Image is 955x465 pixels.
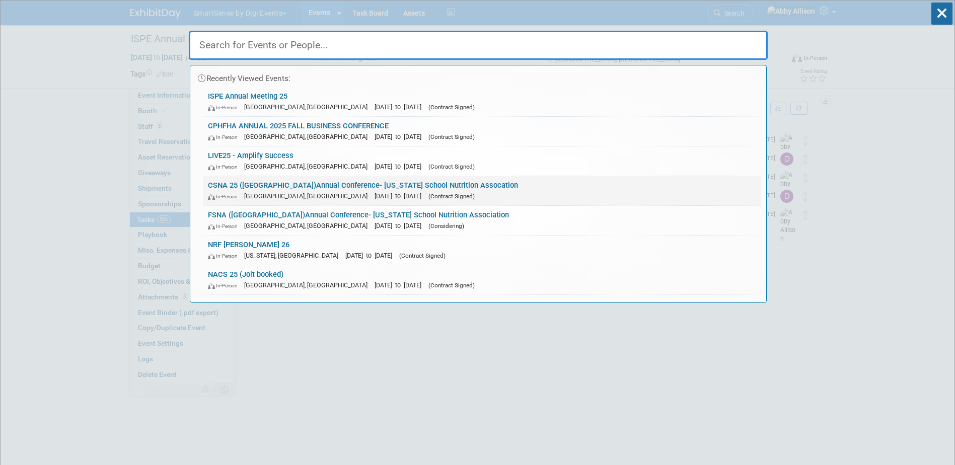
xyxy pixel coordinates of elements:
span: [DATE] to [DATE] [345,252,397,259]
a: FSNA ([GEOGRAPHIC_DATA])Annual Conference- [US_STATE] School Nutrition Association In-Person [GEO... [203,206,761,235]
span: (Contract Signed) [399,252,446,259]
span: In-Person [208,193,242,200]
input: Search for Events or People... [189,31,768,60]
span: [DATE] to [DATE] [375,222,426,229]
span: In-Person [208,104,242,111]
span: (Contract Signed) [428,104,475,111]
span: (Contract Signed) [428,282,475,289]
span: (Contract Signed) [428,163,475,170]
span: (Contract Signed) [428,133,475,140]
span: In-Person [208,253,242,259]
a: CSNA 25 ([GEOGRAPHIC_DATA])Annual Conference- [US_STATE] School Nutrition Assocation In-Person [G... [203,176,761,205]
span: [GEOGRAPHIC_DATA], [GEOGRAPHIC_DATA] [244,222,373,229]
span: [GEOGRAPHIC_DATA], [GEOGRAPHIC_DATA] [244,192,373,200]
span: (Considering) [428,222,464,229]
span: [GEOGRAPHIC_DATA], [GEOGRAPHIC_DATA] [244,163,373,170]
span: [DATE] to [DATE] [375,281,426,289]
a: NRF [PERSON_NAME] 26 In-Person [US_STATE], [GEOGRAPHIC_DATA] [DATE] to [DATE] (Contract Signed) [203,236,761,265]
span: In-Person [208,223,242,229]
div: Recently Viewed Events: [195,65,761,87]
a: NACS 25 (Jolt booked) In-Person [GEOGRAPHIC_DATA], [GEOGRAPHIC_DATA] [DATE] to [DATE] (Contract S... [203,265,761,294]
span: (Contract Signed) [428,193,475,200]
span: [US_STATE], [GEOGRAPHIC_DATA] [244,252,343,259]
span: In-Person [208,134,242,140]
a: LIVE25 - Amplify Success In-Person [GEOGRAPHIC_DATA], [GEOGRAPHIC_DATA] [DATE] to [DATE] (Contrac... [203,146,761,176]
span: [DATE] to [DATE] [375,103,426,111]
span: [DATE] to [DATE] [375,192,426,200]
span: In-Person [208,164,242,170]
span: In-Person [208,282,242,289]
a: ISPE Annual Meeting 25 In-Person [GEOGRAPHIC_DATA], [GEOGRAPHIC_DATA] [DATE] to [DATE] (Contract ... [203,87,761,116]
span: [DATE] to [DATE] [375,163,426,170]
span: [GEOGRAPHIC_DATA], [GEOGRAPHIC_DATA] [244,281,373,289]
span: [GEOGRAPHIC_DATA], [GEOGRAPHIC_DATA] [244,103,373,111]
a: CPHFHA ANNUAL 2025 FALL BUSINESS CONFERENCE In-Person [GEOGRAPHIC_DATA], [GEOGRAPHIC_DATA] [DATE]... [203,117,761,146]
span: [DATE] to [DATE] [375,133,426,140]
span: [GEOGRAPHIC_DATA], [GEOGRAPHIC_DATA] [244,133,373,140]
